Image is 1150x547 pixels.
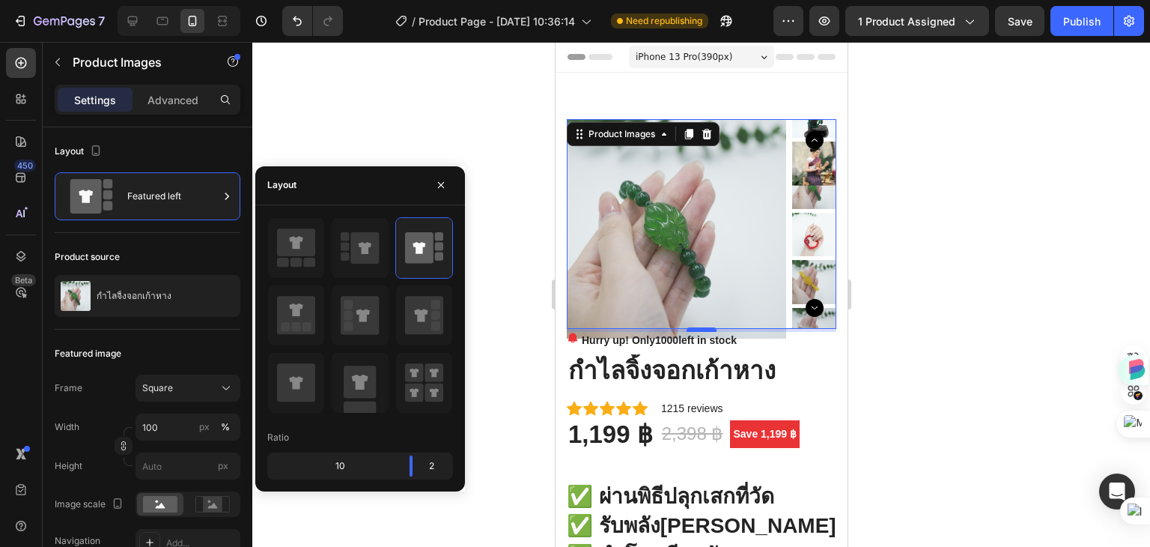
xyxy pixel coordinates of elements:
[267,178,296,192] div: Layout
[282,6,343,36] div: Undo/Redo
[199,420,210,434] div: px
[218,460,228,471] span: px
[1008,15,1032,28] span: Save
[412,13,416,29] span: /
[1063,13,1101,29] div: Publish
[11,274,36,286] div: Beta
[55,142,105,162] div: Layout
[858,13,955,29] span: 1 product assigned
[98,12,105,30] p: 7
[55,495,127,515] div: Image scale
[556,42,848,547] iframe: Design area
[425,456,450,477] div: 2
[419,13,575,29] span: Product Page - [DATE] 10:36:14
[1050,6,1113,36] button: Publish
[55,250,120,264] div: Product source
[14,160,36,172] div: 450
[1099,474,1135,510] div: Open Intercom Messenger
[626,14,702,28] span: Need republishing
[55,381,82,395] label: Frame
[195,418,213,436] button: %
[55,459,82,473] label: Height
[221,420,230,434] div: %
[267,431,289,444] div: Ratio
[11,502,201,525] strong: ✅ นำโชคดีมาทันตา
[55,347,121,360] div: Featured image
[6,6,112,36] button: 7
[136,453,240,480] input: px
[142,381,173,395] span: Square
[136,375,240,402] button: Square
[55,420,79,434] label: Width
[147,92,198,108] p: Advanced
[845,6,989,36] button: 1 product assigned
[127,179,219,214] div: Featured left
[270,456,398,477] div: 10
[136,414,240,441] input: px%
[73,53,200,71] p: Product Images
[216,418,234,436] button: px
[61,281,91,311] img: product feature img
[995,6,1044,36] button: Save
[97,291,171,301] p: กำไลจิ้งจอกเก้าหาง
[74,92,116,108] p: Settings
